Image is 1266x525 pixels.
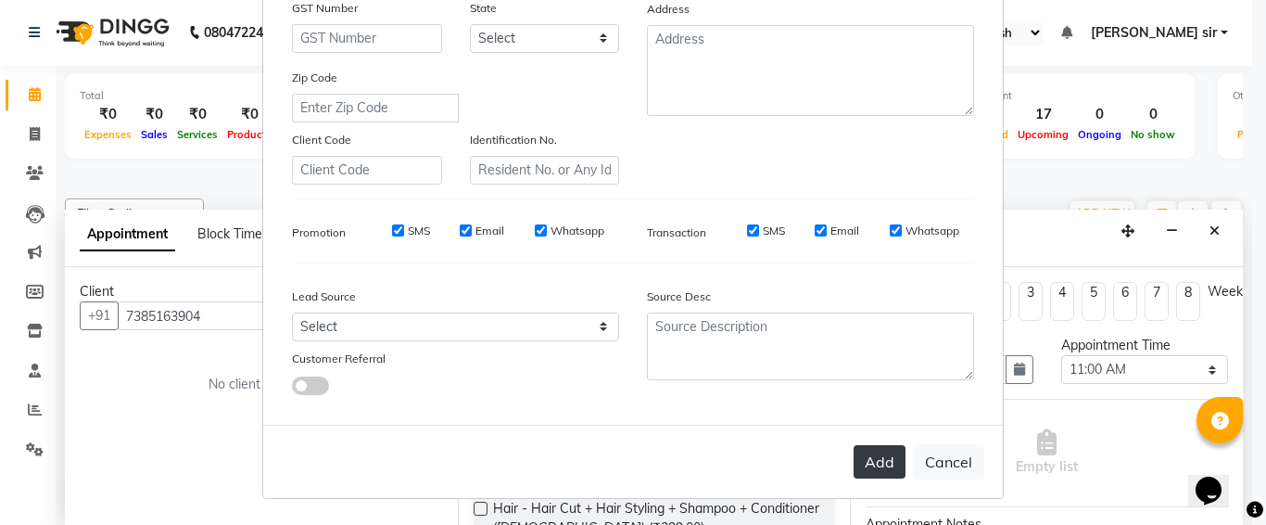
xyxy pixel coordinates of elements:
input: GST Number [292,24,442,53]
label: Zip Code [292,70,337,86]
label: SMS [408,223,430,239]
label: Transaction [647,224,706,241]
button: Cancel [913,444,984,480]
label: Whatsapp [905,223,959,239]
label: Customer Referral [292,351,386,367]
label: Email [830,223,859,239]
label: Promotion [292,224,346,241]
label: Email [475,223,504,239]
label: Address [647,1,690,18]
label: Lead Source [292,288,356,305]
button: Add [854,445,905,479]
input: Enter Zip Code [292,94,459,122]
input: Client Code [292,156,442,185]
label: Client Code [292,132,351,148]
label: Source Desc [647,288,711,305]
label: SMS [763,223,785,239]
input: Resident No. or Any Id [470,156,620,185]
label: Whatsapp [551,223,604,239]
label: Identification No. [470,132,557,148]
